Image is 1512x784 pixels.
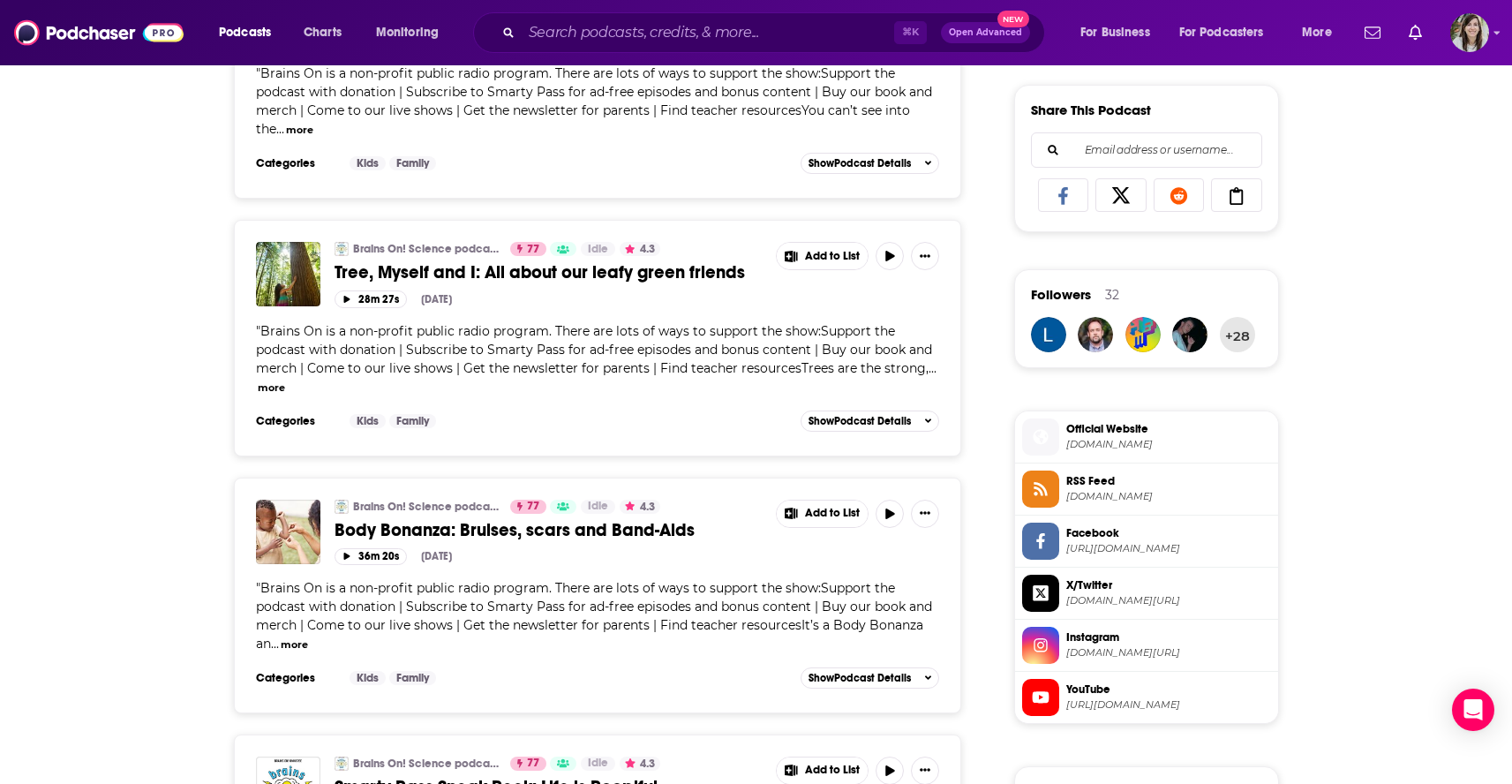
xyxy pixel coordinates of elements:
h3: Categories [256,156,335,170]
img: Alidebbab [1172,317,1207,352]
a: Tree, Myself and I: All about our leafy green friends [256,242,320,306]
span: 77 [527,755,539,773]
span: Open Advanced [949,28,1022,37]
span: Add to List [805,764,860,777]
a: Share on X/Twitter [1095,178,1147,212]
div: 32 [1105,287,1119,303]
span: Official Website [1066,421,1271,437]
button: Show More Button [911,500,939,528]
a: Idle [581,242,615,256]
span: Add to List [805,507,860,520]
button: ShowPodcast Details [801,411,940,432]
button: open menu [1168,19,1290,47]
button: ShowPodcast Details [801,667,940,689]
button: Show More Button [777,758,869,784]
span: X/Twitter [1066,577,1271,593]
a: Family [389,671,436,685]
span: Facebook [1066,525,1271,541]
a: Tree, Myself and I: All about our leafy green friends [335,261,764,283]
a: Brains On! Science podcast for kids [353,757,499,771]
a: Show notifications dropdown [1358,18,1388,48]
span: Podcasts [219,20,271,45]
button: open menu [364,19,462,47]
a: 77 [510,242,546,256]
img: Brains On! Science podcast for kids [335,757,349,771]
span: Brains On is a non-profit public radio program. There are lots of ways to support the show:Suppor... [256,65,932,137]
button: ShowPodcast Details [801,153,940,174]
a: Family [389,156,436,170]
span: Show Podcast Details [809,672,911,684]
input: Email address or username... [1046,133,1247,167]
img: INRI81216 [1125,317,1161,352]
div: Search followers [1031,132,1262,168]
span: More [1302,20,1332,45]
a: Brains On! Science podcast for kids [353,242,499,256]
span: ⌘ K [894,21,927,44]
span: Idle [588,498,608,516]
button: open menu [1290,19,1354,47]
a: X/Twitter[DOMAIN_NAME][URL] [1022,575,1271,612]
span: Body Bonanza: Bruises, scars and Band-Aids [335,519,695,541]
a: Kids [350,414,386,428]
img: PodcastPartnershipPDX [1078,317,1113,352]
span: 77 [527,241,539,259]
button: 36m 20s [335,548,407,565]
span: ... [271,636,279,652]
span: For Business [1080,20,1150,45]
button: more [286,123,313,138]
span: Brains On is a non-profit public radio program. There are lots of ways to support the show:Suppor... [256,323,932,376]
span: Idle [588,755,608,773]
button: Show profile menu [1450,13,1489,52]
a: Brains On! Science podcast for kids [353,500,499,514]
button: 28m 27s [335,290,407,307]
img: Brains On! Science podcast for kids [335,500,349,514]
a: 77 [510,757,546,771]
img: Brains On! Science podcast for kids [335,242,349,256]
div: [DATE] [421,293,452,305]
a: YouTube[URL][DOMAIN_NAME] [1022,679,1271,716]
button: Show More Button [777,501,869,527]
span: Add to List [805,250,860,263]
span: Idle [588,241,608,259]
div: Open Intercom Messenger [1452,689,1494,731]
img: linruizhang1314 [1031,317,1066,352]
span: ... [929,360,937,376]
div: Search podcasts, credits, & more... [490,12,1062,53]
input: Search podcasts, credits, & more... [522,19,894,47]
button: Show More Button [777,243,869,269]
a: 77 [510,500,546,514]
a: Charts [292,19,352,47]
a: Idle [581,500,615,514]
span: " [256,580,932,652]
h3: Categories [256,414,335,428]
button: 4.3 [620,500,660,514]
a: Facebook[URL][DOMAIN_NAME] [1022,523,1271,560]
span: Followers [1031,286,1091,303]
h3: Share This Podcast [1031,102,1151,118]
span: twitter.com/brainson [1066,594,1271,607]
span: Show Podcast Details [809,157,911,170]
button: Open AdvancedNew [941,22,1030,43]
span: Monitoring [376,20,439,45]
button: more [258,381,285,396]
a: Share on Facebook [1038,178,1089,212]
span: Logged in as devinandrade [1450,13,1489,52]
button: open menu [1068,19,1172,47]
span: Tree, Myself and I: All about our leafy green friends [335,261,745,283]
span: " [256,323,932,376]
a: Share on Reddit [1154,178,1205,212]
span: Show Podcast Details [809,415,911,427]
span: brainson.org [1066,438,1271,451]
button: 4.3 [620,757,660,771]
span: ... [276,121,284,137]
a: Official Website[DOMAIN_NAME] [1022,418,1271,456]
a: Idle [581,757,615,771]
button: more [281,637,308,652]
span: https://www.youtube.com/@BrainsOnShow [1066,698,1271,712]
a: Family [389,414,436,428]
